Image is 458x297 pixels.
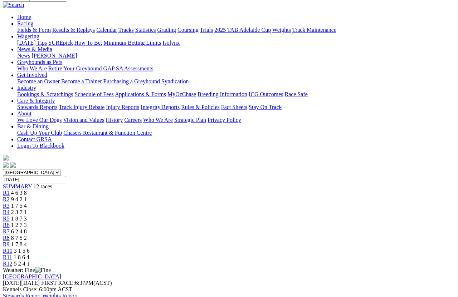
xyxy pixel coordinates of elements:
a: R5 [3,216,10,222]
a: R7 [3,228,10,234]
img: Search [3,2,24,8]
a: News [17,53,30,59]
a: Fact Sheets [221,104,247,110]
a: MyOzChase [167,91,196,97]
a: Grading [157,27,176,33]
span: 1 7 5 4 [11,203,27,209]
a: Contact GRSA [17,136,52,142]
div: About [17,117,455,123]
input: Select date [3,176,66,183]
span: FIRST RACE: [41,280,75,286]
a: Chasers Restaurant & Function Centre [63,130,152,136]
a: Careers [124,117,142,123]
span: 2 3 7 1 [11,209,27,215]
div: Greyhounds as Pets [17,65,455,72]
span: 8 7 5 2 [11,235,27,241]
a: Statistics [135,27,156,33]
a: Care & Integrity [17,98,55,104]
a: Industry [17,85,36,91]
a: Trials [200,27,213,33]
a: Strategic Plan [174,117,206,123]
div: Bar & Dining [17,130,455,136]
a: R12 [3,261,13,267]
a: Isolynx [162,40,180,46]
a: Login To Blackbook [17,143,64,149]
a: SUMMARY [3,183,32,189]
span: 12 races [33,183,52,189]
a: Stay On Track [249,104,282,110]
span: 5 2 4 1 [14,261,30,267]
a: Track Maintenance [292,27,336,33]
a: R2 [3,196,10,202]
a: Schedule of Fees [74,91,113,97]
span: 1 8 7 3 [11,216,27,222]
a: 2025 TAB Adelaide Cup [214,27,271,33]
a: History [106,117,123,123]
a: R10 [3,248,13,254]
div: Racing [17,27,455,33]
a: Breeding Information [198,91,247,97]
a: Bookings & Scratchings [17,91,73,97]
a: Vision and Values [63,117,104,123]
a: R9 [3,241,10,247]
a: Rules & Policies [181,104,220,110]
a: Injury Reports [106,104,139,110]
a: Become an Owner [17,78,60,84]
a: R1 [3,190,10,196]
a: Track Injury Rebate [59,104,104,110]
a: [PERSON_NAME] [31,53,77,59]
a: Retire Your Greyhound [48,65,102,71]
a: Fields & Form [17,27,51,33]
div: Care & Integrity [17,104,455,110]
a: Tracks [118,27,134,33]
a: R4 [3,209,10,215]
div: Get Involved [17,78,455,85]
a: Cash Up Your Club [17,130,62,136]
div: Industry [17,91,455,98]
img: logo-grsa-white.png [3,155,9,160]
a: R3 [3,203,10,209]
a: We Love Our Dogs [17,117,62,123]
span: 1 2 7 3 [11,222,27,228]
a: News & Media [17,46,52,52]
span: Weather: Fine [3,267,51,273]
a: Racing [17,20,33,26]
img: twitter.svg [10,162,16,168]
span: [DATE] [3,280,21,286]
span: 1 7 8 4 [11,241,27,247]
a: Results & Replays [52,27,95,33]
a: About [17,110,31,117]
a: Calendar [96,27,117,33]
a: Coursing [177,27,199,33]
a: How To Bet [74,40,102,46]
a: [DATE] Tips [17,40,47,46]
a: Purchasing a Greyhound [103,78,160,84]
a: SUREpick [48,40,73,46]
a: Who We Are [17,65,47,71]
a: R8 [3,235,10,241]
span: 3 1 5 6 [14,248,30,254]
span: 1 8 6 4 [14,254,29,260]
a: R6 [3,222,10,228]
div: Wagering [17,40,455,46]
a: [GEOGRAPHIC_DATA] [3,273,61,279]
a: Wagering [17,33,39,39]
a: Home [17,14,31,20]
span: 6:37PM(ACST) [41,280,112,286]
span: [DATE] [3,280,40,286]
span: 6 2 4 8 [11,228,27,234]
a: Minimum Betting Limits [103,40,161,46]
a: Greyhounds as Pets [17,59,62,65]
a: GAP SA Assessments [103,65,154,71]
span: 9 4 2 1 [11,196,27,202]
a: Race Safe [284,91,307,97]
